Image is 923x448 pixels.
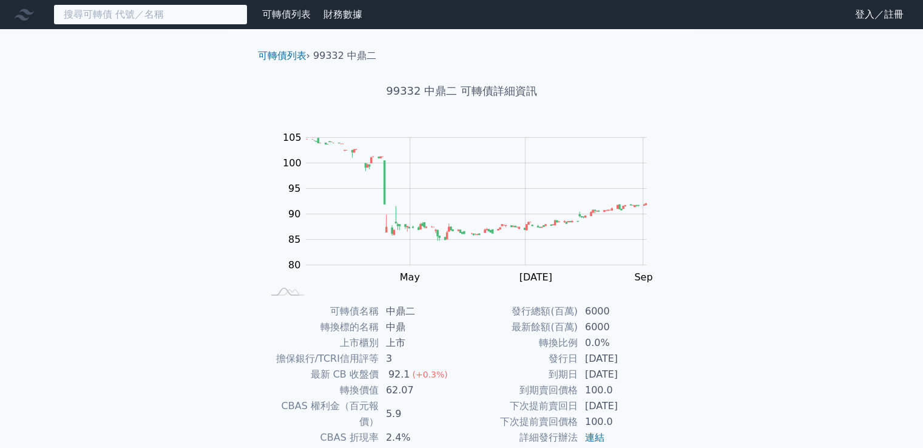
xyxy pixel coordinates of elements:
[578,382,661,398] td: 100.0
[263,430,379,446] td: CBAS 折現率
[462,414,578,430] td: 下次提前賣回價格
[263,351,379,367] td: 擔保銀行/TCRI信用評等
[379,304,462,319] td: 中鼎二
[283,157,302,169] tspan: 100
[462,304,578,319] td: 發行總額(百萬)
[578,335,661,351] td: 0.0%
[379,398,462,430] td: 5.9
[258,50,306,61] a: 可轉債列表
[578,398,661,414] td: [DATE]
[578,304,661,319] td: 6000
[258,49,310,63] li: ›
[845,5,913,24] a: 登入／註冊
[313,49,376,63] li: 99332 中鼎二
[288,234,300,245] tspan: 85
[263,382,379,398] td: 轉換價值
[379,351,462,367] td: 3
[578,319,661,335] td: 6000
[386,367,413,382] div: 92.1
[379,430,462,446] td: 2.4%
[462,382,578,398] td: 到期賣回價格
[462,367,578,382] td: 到期日
[263,304,379,319] td: 可轉債名稱
[578,367,661,382] td: [DATE]
[248,83,675,100] h1: 99332 中鼎二 可轉債詳細資訊
[263,367,379,382] td: 最新 CB 收盤價
[412,370,447,379] span: (+0.3%)
[462,398,578,414] td: 下次提前賣回日
[379,382,462,398] td: 62.07
[276,132,664,308] g: Chart
[263,335,379,351] td: 上市櫃別
[578,414,661,430] td: 100.0
[53,4,248,25] input: 搜尋可轉債 代號／名稱
[519,271,552,283] tspan: [DATE]
[462,351,578,367] td: 發行日
[462,335,578,351] td: 轉換比例
[323,8,362,20] a: 財務數據
[462,319,578,335] td: 最新餘額(百萬)
[262,8,311,20] a: 可轉債列表
[585,432,604,443] a: 連結
[462,430,578,446] td: 詳細發行辦法
[379,335,462,351] td: 上市
[634,271,652,283] tspan: Sep
[400,271,420,283] tspan: May
[263,319,379,335] td: 轉換標的名稱
[379,319,462,335] td: 中鼎
[283,132,302,143] tspan: 105
[288,259,300,271] tspan: 80
[263,398,379,430] td: CBAS 權利金（百元報價）
[288,208,300,220] tspan: 90
[578,351,661,367] td: [DATE]
[288,183,300,194] tspan: 95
